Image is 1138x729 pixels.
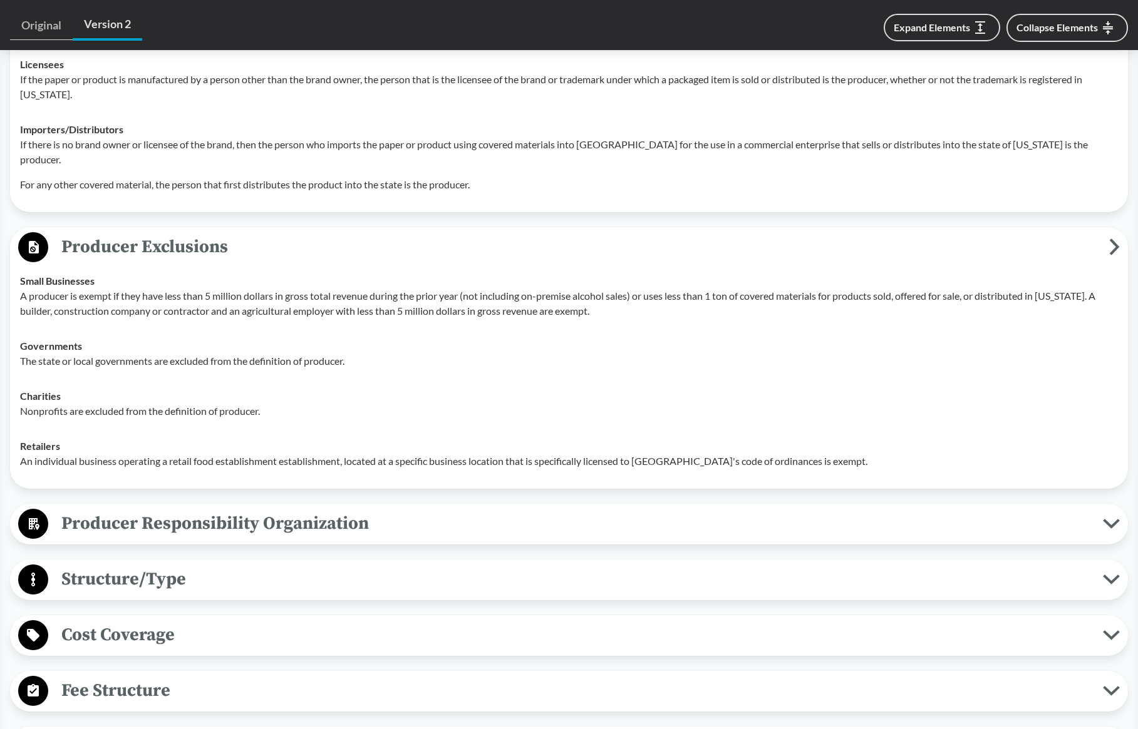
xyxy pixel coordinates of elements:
[20,123,123,135] strong: Importers/​Distributors
[14,232,1124,263] button: Producer Exclusions
[10,11,73,40] a: Original
[20,288,1118,319] p: A producer is exempt if they have less than 5 million dollars in gross total revenue during the p...
[48,676,1103,705] span: Fee Structure
[20,72,1118,102] p: If the paper or product is manufactured by a person other than the brand owner, the person that i...
[20,58,64,70] strong: Licensees
[20,454,1118,469] p: An individual business operating a retail food establishment establishment, located at a specific...
[20,404,1118,419] p: Nonprofits are excluded from the definition of producer.
[48,233,1109,261] span: Producer Exclusions
[20,390,61,402] strong: Charities
[48,509,1103,538] span: Producer Responsibility Organization
[884,14,1000,41] button: Expand Elements
[14,619,1124,651] button: Cost Coverage
[14,508,1124,540] button: Producer Responsibility Organization
[20,137,1118,167] p: If there is no brand owner or licensee of the brand, then the person who imports the paper or pro...
[73,10,142,41] a: Version 2
[48,621,1103,649] span: Cost Coverage
[14,675,1124,707] button: Fee Structure
[20,340,82,352] strong: Governments
[48,565,1103,593] span: Structure/Type
[20,177,1118,192] p: For any other covered material, the person that first distributes the product into the state is t...
[20,354,1118,369] p: The state or local governments are excluded from the definition of producer.
[1006,14,1128,42] button: Collapse Elements
[20,275,95,287] strong: Small Businesses
[20,440,60,452] strong: Retailers
[14,564,1124,596] button: Structure/Type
